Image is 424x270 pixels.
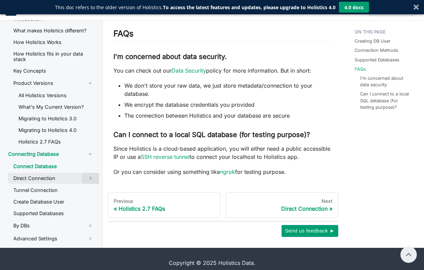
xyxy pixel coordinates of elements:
div: This doc refers to the older version of Holistics.To access the latest features and updates, plea... [55,4,336,11]
a: Supported Databases [8,208,99,219]
strong: To access the latest features and updates, please upgrade to Holistics 4.0 [163,4,336,11]
p: You can check out our policy for more information. But in short: [113,66,333,75]
button: Toggle the collapsible sidebar category 'Direct Connection' [82,173,99,184]
p: This doc refers to the older version of Holistics. [55,4,336,11]
a: I'm concerned about data security. [360,75,413,88]
a: NextDirect Connection [226,192,338,218]
a: Connecting Database [3,148,99,160]
div: Direct Connection [232,205,332,212]
a: I Don't Have a SQL Database [8,246,99,256]
a: Tunnel Connection [8,185,99,195]
a: Product Versions [8,77,99,89]
a: Migrating to Holistics 4.0 [13,125,99,135]
button: Scroll back to top [400,246,417,263]
a: Can I connect to a local SQL database (for testing purpose)? [360,91,413,110]
a: Migrating to Holistics 3.0 [13,114,99,124]
a: How Holistics fits in your data stack [8,49,99,64]
a: All Holistics Versions [13,90,99,101]
a: Key Concepts [8,66,99,76]
h3: Can I connect to a local SQL database (for testing purpose)? [113,131,333,139]
li: The connection between Holistics and your database are secure [124,111,333,120]
a: What makes Holistics different? [8,26,99,36]
div: Holistics 2.7 FAQs [114,205,215,212]
a: Holistics 2.7 FAQs [13,137,99,147]
a: Create Database User [8,197,99,207]
li: We don't store your raw data, we just store metadata/connection to your database. [124,81,333,98]
div: Copyright © 2025 Holistics Data. [23,259,401,267]
h3: I'm concerned about data security. [113,52,333,61]
div: Next [232,198,332,204]
div: Previous [114,198,215,204]
button: 4.0 docs [339,2,369,13]
li: We encrypt the database credentials you provided [124,101,333,109]
h2: FAQs [113,29,333,42]
a: SSH reverse tunnel [141,153,190,160]
a: What's My Current Version? [13,102,99,112]
a: By DBs [8,220,99,231]
a: PreviousHolistics 2.7 FAQs [108,192,220,218]
nav: Docs pages [108,192,338,218]
a: Advanced Settings [8,233,99,244]
p: Since Holistics is a cloud-based application, you will either need a public accessible IP or use ... [113,145,333,161]
a: Direct Connection [8,173,82,184]
span: Send us feedback ► [285,226,335,235]
a: Data Security [172,67,206,74]
a: ngrok [220,168,235,175]
button: Send us feedback ► [282,225,338,237]
a: HolisticsHolistics Docs (3.0) [5,5,70,16]
a: Supported Databases [355,57,399,63]
a: Creating DB User [355,38,391,44]
a: FAQs [355,66,366,72]
a: How Holistics Works [8,37,99,47]
a: Connection Methods [355,47,398,54]
a: Connect Database [8,161,99,171]
p: Or you can consider using something like for testing purpose. [113,168,333,176]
